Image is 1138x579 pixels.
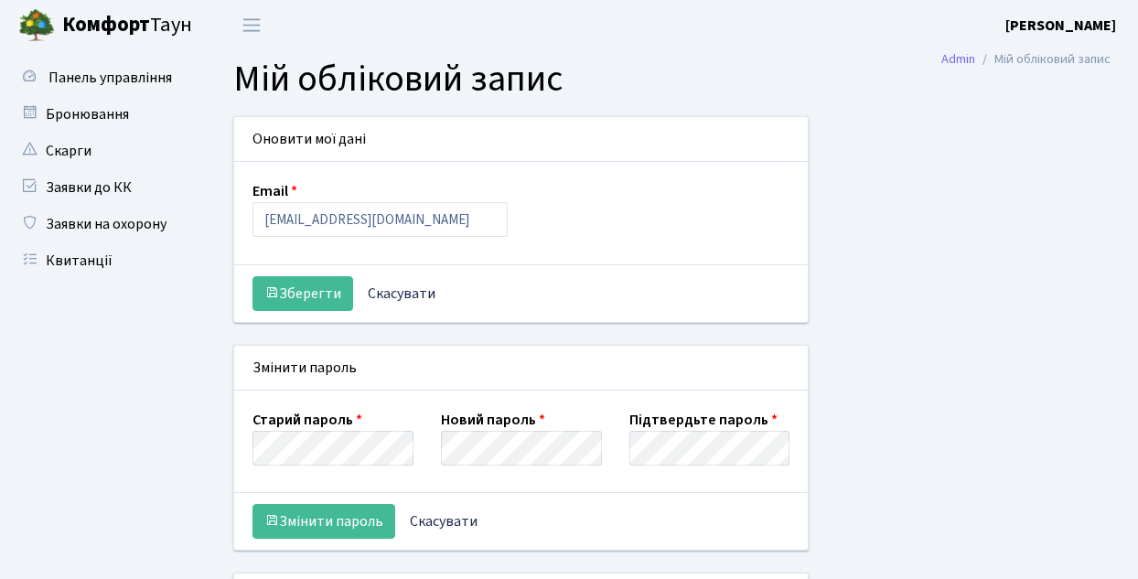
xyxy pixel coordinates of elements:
button: Переключити навігацію [229,10,274,40]
a: Заявки на охорону [9,206,192,242]
a: Квитанції [9,242,192,279]
nav: breadcrumb [914,40,1138,79]
a: Бронювання [9,96,192,133]
a: Скасувати [356,276,447,311]
b: [PERSON_NAME] [1005,16,1116,36]
label: Старий пароль [252,409,362,431]
a: Скарги [9,133,192,169]
div: Змінити пароль [234,346,808,391]
div: Оновити мої дані [234,117,808,162]
a: [PERSON_NAME] [1005,15,1116,37]
label: Email [252,180,297,202]
a: Панель управління [9,59,192,96]
label: Новий пароль [441,409,545,431]
span: Панель управління [48,68,172,88]
img: logo.png [18,7,55,44]
h1: Мій обліковий запис [233,58,1111,102]
button: Зберегти [252,276,353,311]
b: Комфорт [62,10,150,39]
label: Підтвердьте пароль [629,409,778,431]
a: Заявки до КК [9,169,192,206]
a: Скасувати [398,504,489,539]
button: Змінити пароль [252,504,395,539]
a: Admin [941,49,975,69]
span: Таун [62,10,192,41]
li: Мій обліковий запис [975,49,1111,70]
